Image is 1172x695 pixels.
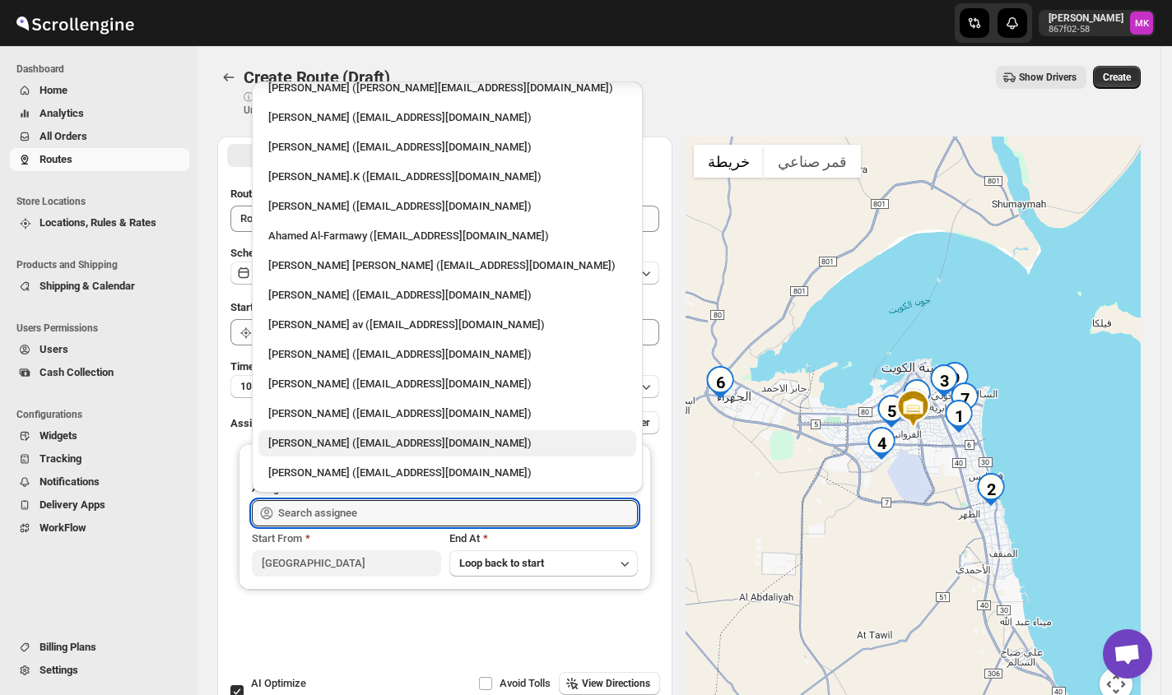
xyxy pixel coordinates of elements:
[217,66,240,89] button: Routes
[252,249,643,279] li: Mohammad Tanweer Alam (mdt8642@gmail.com)
[10,125,189,148] button: All Orders
[40,452,81,465] span: Tracking
[1019,71,1077,84] span: Show Drivers
[252,131,643,160] li: shadi mouhamed (shadi.mouhamed2@gmail.com)
[278,500,638,526] input: Search assignee
[928,364,960,397] div: 3
[1103,629,1152,679] div: دردشة مفتوحة
[10,636,189,659] button: Billing Plans
[40,107,84,119] span: Analytics
[1135,18,1150,29] text: MK
[268,317,626,333] div: [PERSON_NAME] av ([EMAIL_ADDRESS][DOMAIN_NAME])
[900,379,933,412] div: 8
[449,550,639,577] button: Loop back to start
[16,408,189,421] span: Configurations
[10,275,189,298] button: Shipping & Calendar
[230,375,659,398] button: 10 minutes
[252,101,643,131] li: Mohameed Ismayil (ismayil22110@gmail.com)
[1093,66,1141,89] button: Create
[252,456,643,486] li: Shyam Kumar (shyamkumargole2@gmail.com)
[10,79,189,102] button: Home
[252,397,643,427] li: Shaibaz Karbari (shaibazkarbari364@gmail.com)
[10,211,189,234] button: Locations, Rules & Rates
[230,417,275,429] span: Assign to
[1049,25,1123,35] p: 867f02-58
[252,160,643,190] li: Muhammed Ramees.K (rameesrami2680@gmail.com)
[459,557,544,569] span: Loop back to start
[252,190,643,220] li: Khaled alrasheedi (kthug0q@gmail.com)
[996,66,1086,89] button: Show Drivers
[1049,12,1123,25] p: [PERSON_NAME]
[268,228,626,244] div: Ahamed Al-Farmawy ([EMAIL_ADDRESS][DOMAIN_NAME])
[217,173,672,672] div: All Route Options
[252,338,643,368] li: Mohammad chand (mohdqabid@gmail.com)
[40,130,87,142] span: All Orders
[500,677,551,689] span: Avoid Tolls
[252,532,302,544] span: Start From
[942,400,975,433] div: 1
[251,677,306,689] span: AI Optimize
[244,67,390,87] span: Create Route (Draft)
[252,220,643,249] li: Ahamed Al-Farmawy (m.farmawy510@gmail.com)
[40,641,96,653] span: Billing Plans
[10,517,189,540] button: WorkFlow
[694,145,764,178] button: عرض خريطة الشارع
[13,2,137,44] img: ScrollEngine
[865,427,898,460] div: 4
[268,435,626,452] div: [PERSON_NAME] ([EMAIL_ADDRESS][DOMAIN_NAME])
[10,424,189,447] button: Widgets
[10,659,189,682] button: Settings
[1039,10,1155,36] button: User menu
[938,362,971,395] div: 9
[230,206,659,232] input: Eg: Bengaluru Route
[10,447,189,470] button: Tracking
[449,531,639,547] div: End At
[948,382,981,415] div: 7
[252,368,643,397] li: Mohammed faizan (fs3453480@gmail.com)
[268,169,626,185] div: [PERSON_NAME].K ([EMAIL_ADDRESS][DOMAIN_NAME])
[16,63,189,76] span: Dashboard
[40,366,114,378] span: Cash Collection
[268,109,626,126] div: [PERSON_NAME] ([EMAIL_ADDRESS][DOMAIN_NAME])
[40,475,100,488] span: Notifications
[559,672,660,695] button: View Directions
[227,144,444,167] button: All Route Options
[764,145,861,178] button: عرض صور القمر الصناعي
[40,216,156,229] span: Locations, Rules & Rates
[40,280,135,292] span: Shipping & Calendar
[40,498,105,511] span: Delivery Apps
[10,102,189,125] button: Analytics
[582,677,650,690] span: View Directions
[268,80,626,96] div: [PERSON_NAME] ([PERSON_NAME][EMAIL_ADDRESS][DOMAIN_NAME])
[704,366,737,399] div: 6
[10,148,189,171] button: Routes
[230,188,288,200] span: Route Name
[875,395,908,428] div: 5
[10,361,189,384] button: Cash Collection
[252,427,643,456] li: kiberu richard (kiberurichard447@gmail.com)
[268,346,626,363] div: [PERSON_NAME] ([EMAIL_ADDRESS][DOMAIN_NAME])
[230,301,360,313] span: Start Location (Warehouse)
[40,429,77,442] span: Widgets
[16,322,189,335] span: Users Permissions
[10,470,189,493] button: Notifications
[230,360,297,373] span: Time Per Stop
[268,376,626,392] div: [PERSON_NAME] ([EMAIL_ADDRESS][DOMAIN_NAME])
[268,257,626,274] div: [PERSON_NAME] [PERSON_NAME] ([EMAIL_ADDRESS][DOMAIN_NAME])
[244,90,503,117] p: ⓘ Shipments can also be added from Shipments menu Unrouted tab
[252,279,643,308] li: Mohsin logde (logdemohsin@gmail.com)
[252,308,643,338] li: Sreenath av (sreenathbhasibhasi@gmail.com)
[240,380,290,393] span: 10 minutes
[40,343,68,355] span: Users
[16,195,189,208] span: Store Locations
[268,198,626,215] div: [PERSON_NAME] ([EMAIL_ADDRESS][DOMAIN_NAME])
[16,258,189,271] span: Products and Shipping
[268,287,626,303] div: [PERSON_NAME] ([EMAIL_ADDRESS][DOMAIN_NAME])
[230,262,659,285] button: [DATE]|[DATE]
[974,473,1007,506] div: 2
[268,405,626,422] div: [PERSON_NAME] ([EMAIL_ADDRESS][DOMAIN_NAME])
[40,84,67,96] span: Home
[268,139,626,155] div: [PERSON_NAME] ([EMAIL_ADDRESS][DOMAIN_NAME])
[40,153,72,165] span: Routes
[40,664,78,676] span: Settings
